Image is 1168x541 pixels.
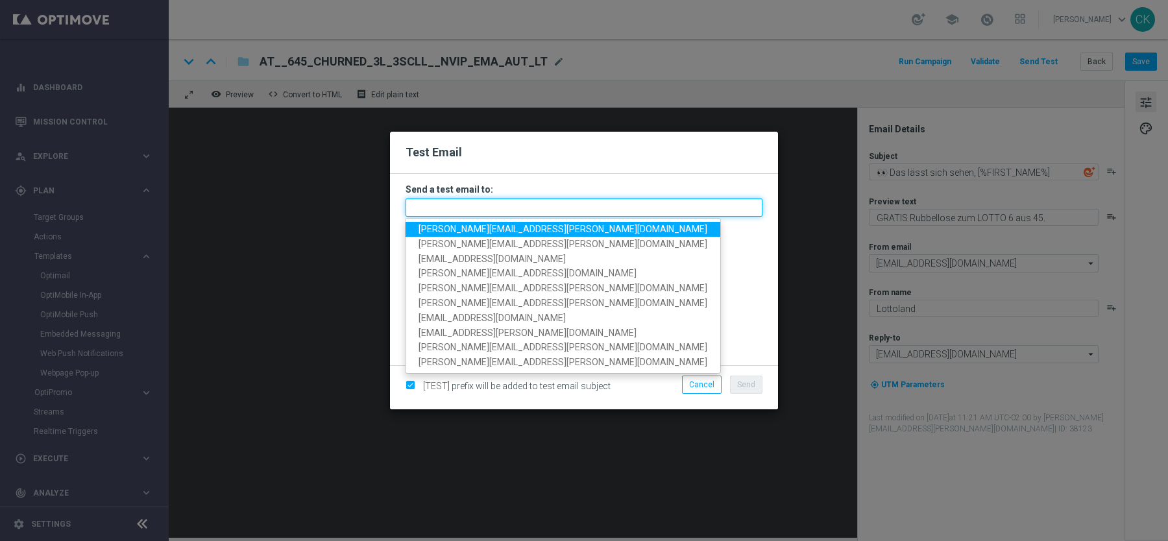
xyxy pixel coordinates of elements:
[406,145,762,160] h2: Test Email
[406,355,720,370] a: [PERSON_NAME][EMAIL_ADDRESS][PERSON_NAME][DOMAIN_NAME]
[419,239,707,249] span: [PERSON_NAME][EMAIL_ADDRESS][PERSON_NAME][DOMAIN_NAME]
[419,253,566,263] span: [EMAIL_ADDRESS][DOMAIN_NAME]
[406,325,720,340] a: [EMAIL_ADDRESS][PERSON_NAME][DOMAIN_NAME]
[419,298,707,308] span: [PERSON_NAME][EMAIL_ADDRESS][PERSON_NAME][DOMAIN_NAME]
[419,283,707,293] span: [PERSON_NAME][EMAIL_ADDRESS][PERSON_NAME][DOMAIN_NAME]
[406,340,720,355] a: [PERSON_NAME][EMAIL_ADDRESS][PERSON_NAME][DOMAIN_NAME]
[406,237,720,252] a: [PERSON_NAME][EMAIL_ADDRESS][PERSON_NAME][DOMAIN_NAME]
[730,376,762,394] button: Send
[419,357,707,367] span: [PERSON_NAME][EMAIL_ADDRESS][PERSON_NAME][DOMAIN_NAME]
[406,266,720,281] a: [PERSON_NAME][EMAIL_ADDRESS][DOMAIN_NAME]
[406,296,720,311] a: [PERSON_NAME][EMAIL_ADDRESS][PERSON_NAME][DOMAIN_NAME]
[406,184,762,195] h3: Send a test email to:
[406,251,720,266] a: [EMAIL_ADDRESS][DOMAIN_NAME]
[419,327,637,337] span: [EMAIL_ADDRESS][PERSON_NAME][DOMAIN_NAME]
[737,380,755,389] span: Send
[682,376,722,394] button: Cancel
[419,313,566,323] span: [EMAIL_ADDRESS][DOMAIN_NAME]
[423,381,611,391] span: [TEST] prefix will be added to test email subject
[419,268,637,278] span: [PERSON_NAME][EMAIL_ADDRESS][DOMAIN_NAME]
[419,342,707,352] span: [PERSON_NAME][EMAIL_ADDRESS][PERSON_NAME][DOMAIN_NAME]
[406,311,720,326] a: [EMAIL_ADDRESS][DOMAIN_NAME]
[406,281,720,296] a: [PERSON_NAME][EMAIL_ADDRESS][PERSON_NAME][DOMAIN_NAME]
[406,222,720,237] a: [PERSON_NAME][EMAIL_ADDRESS][PERSON_NAME][DOMAIN_NAME]
[419,224,707,234] span: [PERSON_NAME][EMAIL_ADDRESS][PERSON_NAME][DOMAIN_NAME]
